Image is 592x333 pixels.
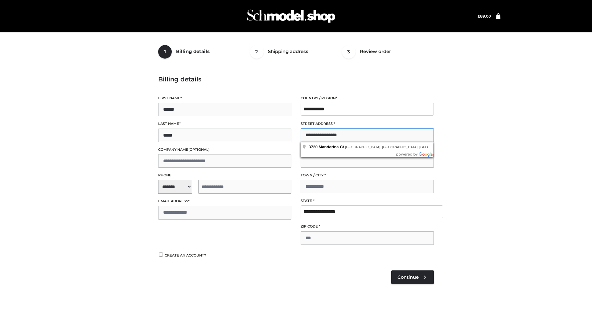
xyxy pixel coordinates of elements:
[301,95,434,101] label: Country / Region
[301,172,434,178] label: Town / City
[158,253,164,257] input: Create an account?
[301,224,434,229] label: ZIP Code
[345,145,455,149] span: [GEOGRAPHIC_DATA], [GEOGRAPHIC_DATA], [GEOGRAPHIC_DATA]
[158,172,291,178] label: Phone
[301,121,434,127] label: Street address
[165,253,206,257] span: Create an account?
[478,14,480,18] span: £
[158,198,291,204] label: Email address
[478,14,491,18] bdi: 89.00
[158,147,291,153] label: Company name
[391,270,434,284] a: Continue
[319,145,344,149] span: Manderina Ct
[158,95,291,101] label: First name
[158,76,434,83] h3: Billing details
[158,121,291,127] label: Last name
[478,14,491,18] a: £89.00
[245,4,337,28] img: Schmodel Admin 964
[397,274,419,280] span: Continue
[301,198,434,204] label: State
[188,147,210,152] span: (optional)
[309,145,318,149] span: 3720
